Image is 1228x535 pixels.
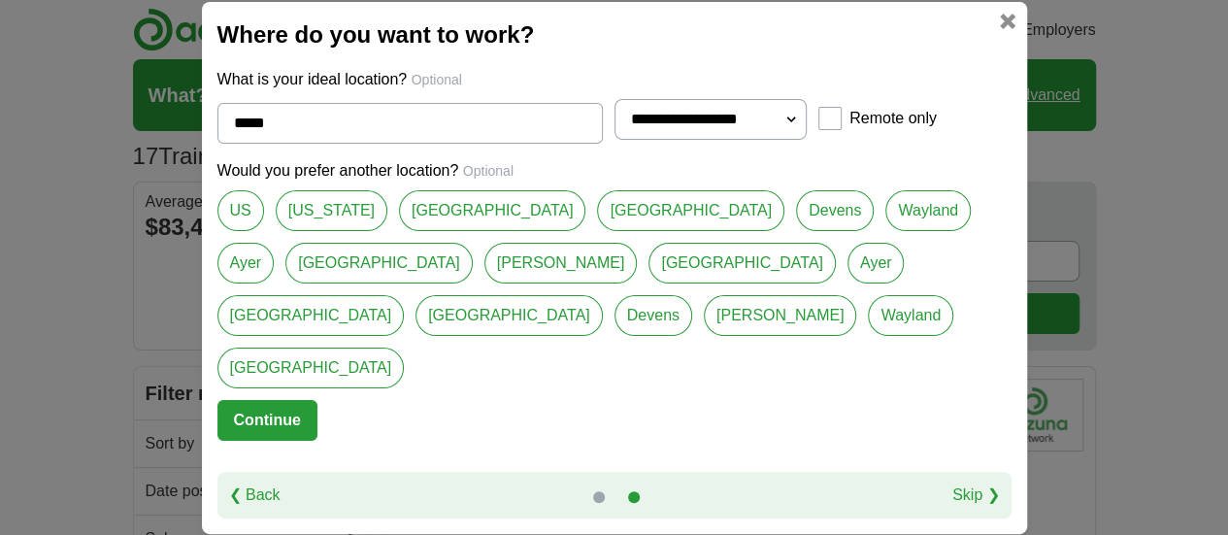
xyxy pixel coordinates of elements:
[885,190,971,231] a: Wayland
[217,17,1012,52] h2: Where do you want to work?
[847,243,905,284] a: Ayer
[276,190,387,231] a: [US_STATE]
[796,190,874,231] a: Devens
[217,243,275,284] a: Ayer
[217,400,317,441] button: Continue
[648,243,836,284] a: [GEOGRAPHIC_DATA]
[412,72,462,87] span: Optional
[463,163,514,179] span: Optional
[614,295,692,336] a: Devens
[217,159,1012,183] p: Would you prefer another location?
[285,243,473,284] a: [GEOGRAPHIC_DATA]
[217,348,405,388] a: [GEOGRAPHIC_DATA]
[704,295,857,336] a: [PERSON_NAME]
[484,243,638,284] a: [PERSON_NAME]
[415,295,603,336] a: [GEOGRAPHIC_DATA]
[399,190,586,231] a: [GEOGRAPHIC_DATA]
[217,68,1012,91] p: What is your ideal location?
[952,484,1000,507] a: Skip ❯
[217,190,264,231] a: US
[597,190,784,231] a: [GEOGRAPHIC_DATA]
[229,484,281,507] a: ❮ Back
[868,295,953,336] a: Wayland
[849,107,937,130] label: Remote only
[217,295,405,336] a: [GEOGRAPHIC_DATA]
